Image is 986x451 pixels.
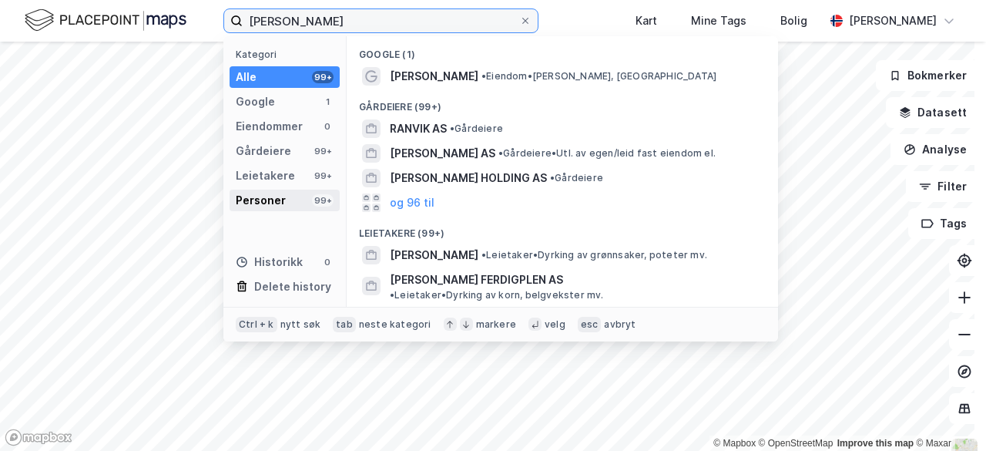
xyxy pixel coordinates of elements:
span: Gårdeiere [550,172,603,184]
div: avbryt [604,318,636,331]
span: • [481,249,486,261]
button: Datasett [886,97,980,128]
div: Personer [236,191,286,210]
div: Ctrl + k [236,317,277,332]
div: Kart [636,12,657,30]
img: logo.f888ab2527a4732fd821a326f86c7f29.svg [25,7,186,34]
iframe: Chat Widget [909,377,986,451]
div: Kontrollprogram for chat [909,377,986,451]
a: Improve this map [837,438,914,449]
div: 99+ [312,194,334,207]
div: Bolig [780,12,807,30]
a: Mapbox [713,438,756,449]
span: [PERSON_NAME] [390,67,478,86]
div: [PERSON_NAME] [849,12,937,30]
div: esc [578,317,602,332]
span: • [481,70,486,82]
div: Historikk [236,253,303,271]
button: Tags [908,208,980,239]
div: 0 [321,120,334,133]
span: • [550,172,555,183]
span: Leietaker • Dyrking av grønnsaker, poteter mv. [481,249,707,261]
div: nytt søk [280,318,321,331]
span: Gårdeiere • Utl. av egen/leid fast eiendom el. [498,147,716,160]
span: Eiendom • [PERSON_NAME], [GEOGRAPHIC_DATA] [481,70,716,82]
button: Bokmerker [876,60,980,91]
div: Leietakere [236,167,295,185]
div: Kategori [236,49,340,60]
div: Gårdeiere [236,142,291,160]
span: [PERSON_NAME] HOLDING AS [390,169,547,187]
div: neste kategori [359,318,431,331]
div: Google [236,93,275,111]
span: • [390,289,394,301]
span: Leietaker • Dyrking av korn, belgvekster mv. [390,289,604,301]
div: 1 [321,96,334,108]
div: Google (1) [347,36,778,64]
span: Gårdeiere [450,123,503,135]
div: Gårdeiere (99+) [347,89,778,116]
div: 99+ [312,170,334,182]
div: Mine Tags [691,12,746,30]
div: tab [333,317,356,332]
span: RANVIK AS [390,119,447,138]
div: 99+ [312,145,334,157]
button: Filter [906,171,980,202]
div: markere [476,318,516,331]
input: Søk på adresse, matrikkel, gårdeiere, leietakere eller personer [243,9,519,32]
div: Eiendommer [236,117,303,136]
span: [PERSON_NAME] AS [390,144,495,163]
div: Delete history [254,278,331,296]
span: • [450,123,454,134]
div: 99+ [312,71,334,83]
div: velg [545,318,565,331]
div: 0 [321,256,334,268]
a: Mapbox homepage [5,429,72,446]
div: Alle [236,68,257,86]
button: Analyse [890,134,980,165]
div: Leietakere (99+) [347,215,778,243]
a: OpenStreetMap [759,438,833,449]
button: og 96 til [390,194,434,212]
span: • [498,147,503,159]
span: [PERSON_NAME] FERDIGPLEN AS [390,271,563,289]
span: [PERSON_NAME] [390,246,478,264]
